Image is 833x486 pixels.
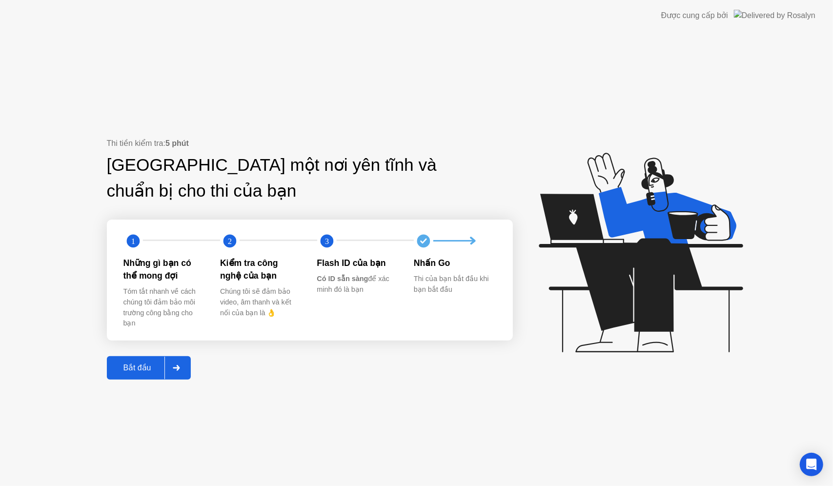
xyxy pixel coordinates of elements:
text: 1 [131,236,135,245]
div: để xác minh đó là bạn [317,274,399,295]
div: Kiểm tra công nghệ của bạn [220,257,302,283]
div: Thi của bạn bắt đầu khi bạn bắt đầu [414,274,495,295]
img: Delivered by Rosalyn [734,10,815,21]
b: 5 phút [165,139,189,147]
div: Open Intercom Messenger [800,453,823,476]
div: Flash ID của bạn [317,257,399,269]
text: 3 [325,236,328,245]
text: 2 [228,236,232,245]
div: Bắt đầu [110,363,165,372]
div: Thi tiền kiểm tra: [107,138,513,149]
div: Được cung cấp bởi [661,10,728,21]
b: Có ID sẵn sàng [317,275,368,283]
div: Những gì bạn có thể mong đợi [123,257,205,283]
button: Bắt đầu [107,356,191,380]
div: Nhấn Go [414,257,495,269]
div: Tóm tắt nhanh về cách chúng tôi đảm bảo môi trường công bằng cho bạn [123,286,205,328]
div: Chúng tôi sẽ đảm bảo video, âm thanh và kết nối của bạn là 👌 [220,286,302,318]
div: [GEOGRAPHIC_DATA] một nơi yên tĩnh và chuẩn bị cho thi của bạn [107,152,451,204]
